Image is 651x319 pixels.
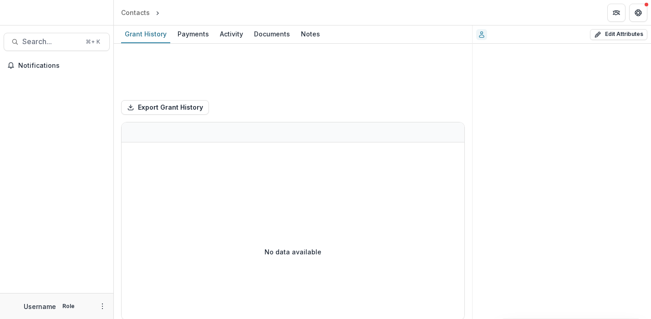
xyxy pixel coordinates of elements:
p: Role [60,302,77,310]
button: Partners [607,4,626,22]
a: Notes [297,25,324,43]
button: More [97,301,108,312]
a: Activity [216,25,247,43]
nav: breadcrumb [117,6,200,19]
a: Documents [250,25,294,43]
button: Notifications [4,58,110,73]
div: Grant History [121,27,170,41]
span: Notifications [18,62,106,70]
button: Edit Attributes [590,29,647,40]
p: No data available [264,247,321,257]
button: Get Help [629,4,647,22]
button: Export Grant History [121,100,209,115]
a: Contacts [117,6,153,19]
div: Activity [216,27,247,41]
div: Contacts [121,8,150,17]
a: Grant History [121,25,170,43]
div: ⌘ + K [84,37,102,47]
a: Payments [174,25,213,43]
button: Search... [4,33,110,51]
span: Search... [22,37,80,46]
div: Notes [297,27,324,41]
p: Username [24,302,56,311]
div: Payments [174,27,213,41]
div: Documents [250,27,294,41]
